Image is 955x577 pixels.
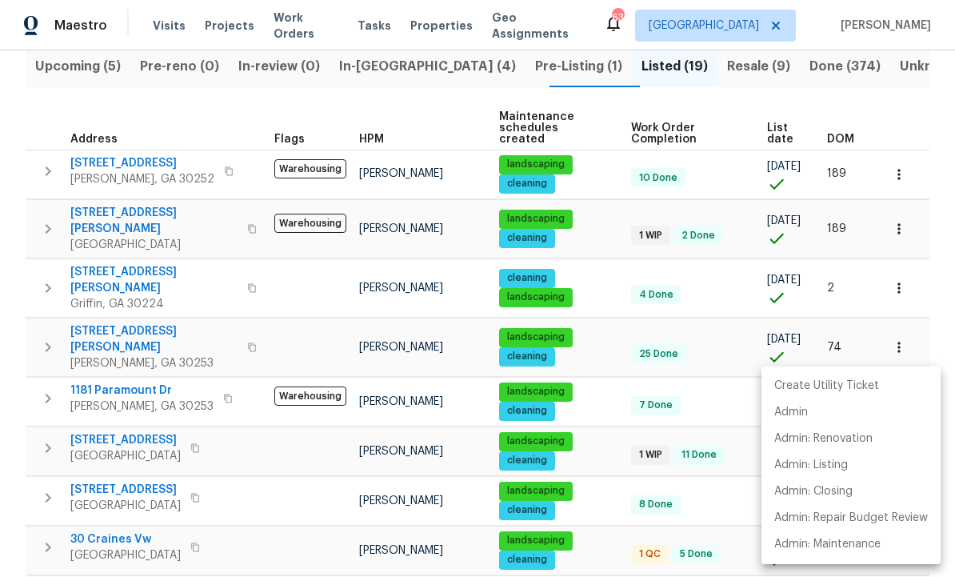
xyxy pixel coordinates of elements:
p: Admin: Listing [774,457,848,474]
p: Create Utility Ticket [774,378,879,395]
p: Admin: Closing [774,483,853,500]
p: Admin [774,404,808,421]
p: Admin: Repair Budget Review [774,510,928,527]
p: Admin: Renovation [774,431,873,447]
p: Admin: Maintenance [774,536,881,553]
